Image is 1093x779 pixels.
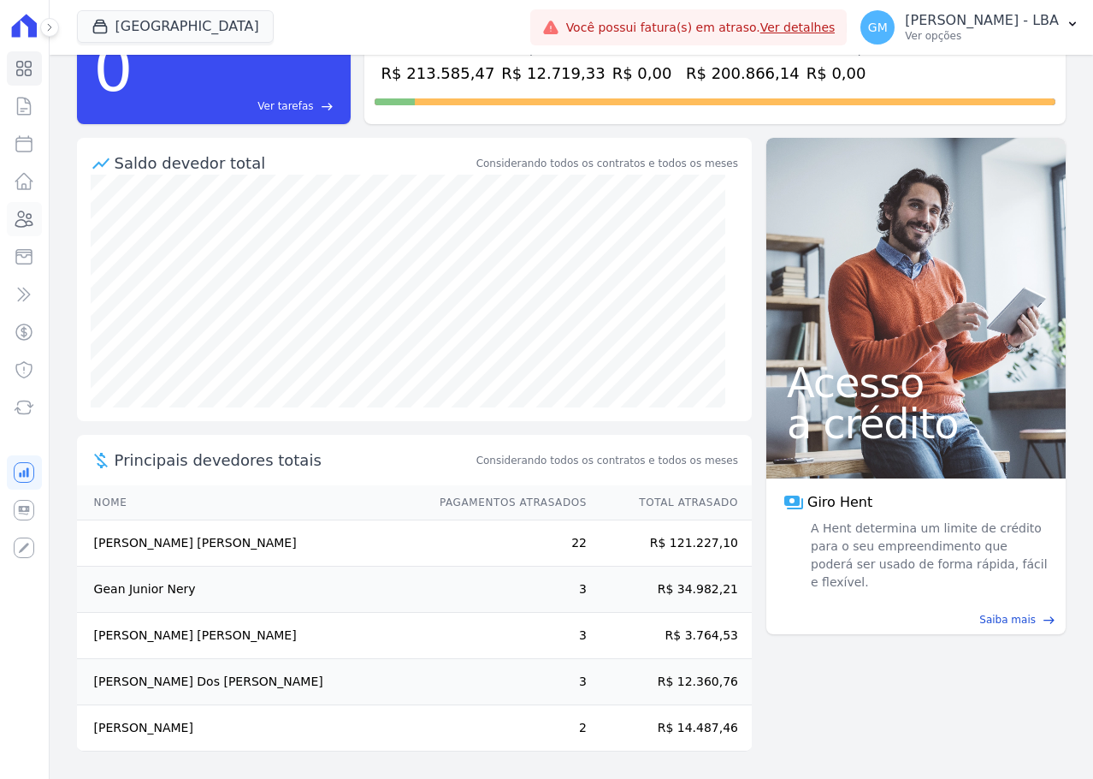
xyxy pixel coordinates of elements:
[423,613,588,659] td: 3
[588,567,752,613] td: R$ 34.982,21
[476,156,738,171] div: Considerando todos os contratos e todos os meses
[139,98,333,114] a: Ver tarefas east
[423,705,588,752] td: 2
[77,613,423,659] td: [PERSON_NAME] [PERSON_NAME]
[77,10,274,43] button: [GEOGRAPHIC_DATA]
[588,485,752,520] th: Total Atrasado
[807,520,1049,592] span: A Hent determina um limite de crédito para o seu empreendimento que poderá ser usado de forma ráp...
[423,567,588,613] td: 3
[77,485,423,520] th: Nome
[77,705,423,752] td: [PERSON_NAME]
[501,62,605,85] div: R$ 12.719,33
[686,62,800,85] div: R$ 200.866,14
[760,21,836,34] a: Ver detalhes
[423,485,588,520] th: Pagamentos Atrasados
[847,3,1093,51] button: GM [PERSON_NAME] - LBA Ver opções
[423,659,588,705] td: 3
[588,659,752,705] td: R$ 12.360,76
[94,25,133,114] div: 0
[423,520,588,567] td: 22
[1043,614,1055,627] span: east
[979,612,1036,627] span: Saiba mais
[787,403,1045,444] span: a crédito
[868,21,888,33] span: GM
[115,449,473,472] span: Principais devedores totais
[321,100,334,113] span: east
[777,612,1055,627] a: Saiba mais east
[77,659,423,705] td: [PERSON_NAME] Dos [PERSON_NAME]
[77,520,423,567] td: [PERSON_NAME] [PERSON_NAME]
[381,62,495,85] div: R$ 213.585,47
[612,62,679,85] div: R$ 0,00
[77,567,423,613] td: Gean Junior Nery
[476,453,738,468] span: Considerando todos os contratos e todos os meses
[905,12,1059,29] p: [PERSON_NAME] - LBA
[905,29,1059,43] p: Ver opções
[257,98,313,114] span: Ver tarefas
[807,492,872,513] span: Giro Hent
[588,520,752,567] td: R$ 121.227,10
[588,613,752,659] td: R$ 3.764,53
[566,19,836,37] span: Você possui fatura(s) em atraso.
[806,62,888,85] div: R$ 0,00
[787,362,1045,403] span: Acesso
[588,705,752,752] td: R$ 14.487,46
[115,152,473,175] div: Saldo devedor total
